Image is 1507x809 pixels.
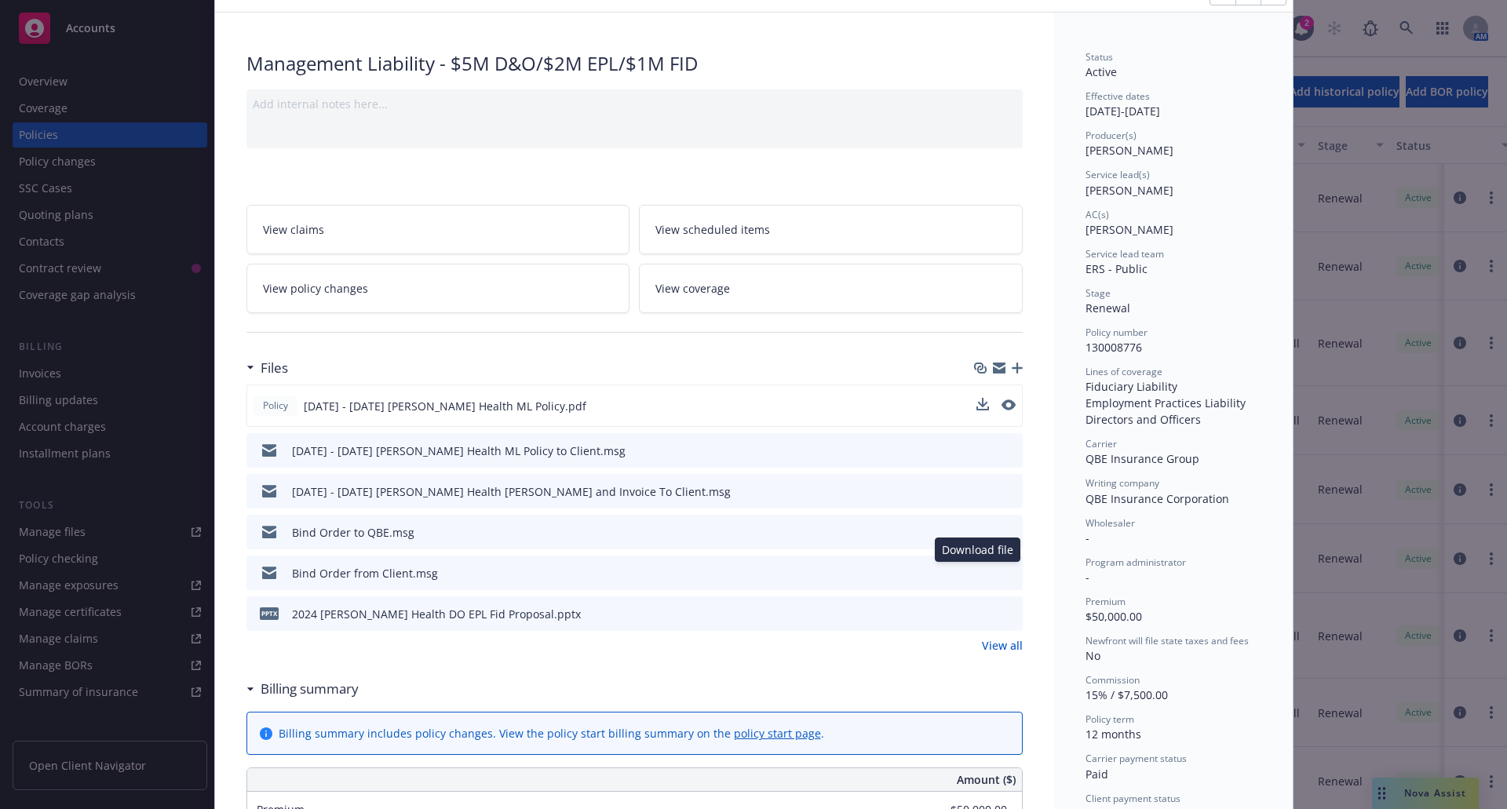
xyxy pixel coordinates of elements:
span: - [1086,530,1089,545]
h3: Billing summary [261,679,359,699]
span: $50,000.00 [1086,609,1142,624]
div: Fiduciary Liability [1086,378,1261,395]
div: Billing summary [246,679,359,699]
span: [PERSON_NAME] [1086,143,1173,158]
button: preview file [1002,443,1016,459]
div: 2024 [PERSON_NAME] Health DO EPL Fid Proposal.pptx [292,606,581,622]
div: [DATE] - [DATE] [1086,89,1261,119]
span: Writing company [1086,476,1159,490]
span: Effective dates [1086,89,1150,103]
span: Carrier payment status [1086,752,1187,765]
span: Client payment status [1086,792,1180,805]
a: View scheduled items [639,205,1023,254]
button: download file [977,606,990,622]
a: policy start page [734,726,821,741]
div: Add internal notes here... [253,96,1016,112]
button: preview file [1002,483,1016,500]
span: Policy [260,399,291,413]
span: - [1086,570,1089,585]
span: Service lead(s) [1086,168,1150,181]
span: Carrier [1086,437,1117,450]
span: pptx [260,607,279,619]
button: download file [976,398,989,410]
span: Newfront will file state taxes and fees [1086,634,1249,647]
a: View all [982,637,1023,654]
a: View claims [246,205,630,254]
span: Policy number [1086,326,1148,339]
button: preview file [1002,399,1016,410]
span: Active [1086,64,1117,79]
span: View scheduled items [655,221,770,238]
div: Bind Order to QBE.msg [292,524,414,541]
div: Employment Practices Liability [1086,395,1261,411]
button: preview file [1002,398,1016,414]
button: download file [977,443,990,459]
div: Directors and Officers [1086,411,1261,428]
button: download file [976,398,989,414]
span: View policy changes [263,280,368,297]
div: Download file [935,538,1020,562]
span: Renewal [1086,301,1130,315]
a: View policy changes [246,264,630,313]
span: Status [1086,50,1113,64]
a: View coverage [639,264,1023,313]
h3: Files [261,358,288,378]
span: 15% / $7,500.00 [1086,687,1168,702]
span: Program administrator [1086,556,1186,569]
span: View coverage [655,280,730,297]
div: [DATE] - [DATE] [PERSON_NAME] Health ML Policy to Client.msg [292,443,626,459]
button: preview file [1002,565,1016,581]
span: [PERSON_NAME] [1086,183,1173,198]
span: Lines of coverage [1086,365,1162,378]
span: Producer(s) [1086,129,1137,142]
span: Wholesaler [1086,516,1135,530]
button: download file [977,565,990,581]
div: Files [246,358,288,378]
span: No [1086,648,1100,663]
button: download file [977,524,990,541]
span: [PERSON_NAME] [1086,222,1173,237]
span: AC(s) [1086,208,1109,221]
span: Paid [1086,767,1108,782]
div: Billing summary includes policy changes. View the policy start billing summary on the . [279,725,824,742]
div: [DATE] - [DATE] [PERSON_NAME] Health [PERSON_NAME] and Invoice To Client.msg [292,483,731,500]
span: Premium [1086,595,1126,608]
span: Stage [1086,286,1111,300]
span: ERS - Public [1086,261,1148,276]
button: preview file [1002,606,1016,622]
span: [DATE] - [DATE] [PERSON_NAME] Health ML Policy.pdf [304,398,586,414]
span: View claims [263,221,324,238]
button: preview file [1002,524,1016,541]
span: 12 months [1086,727,1141,742]
span: 130008776 [1086,340,1142,355]
span: Amount ($) [957,771,1016,788]
span: QBE Insurance Group [1086,451,1199,466]
span: QBE Insurance Corporation [1086,491,1229,506]
button: download file [977,483,990,500]
span: Commission [1086,673,1140,687]
div: Management Liability - $5M D&O/$2M EPL/$1M FID [246,50,1023,77]
span: Policy term [1086,712,1134,726]
div: Bind Order from Client.msg [292,565,438,581]
span: Service lead team [1086,247,1164,261]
